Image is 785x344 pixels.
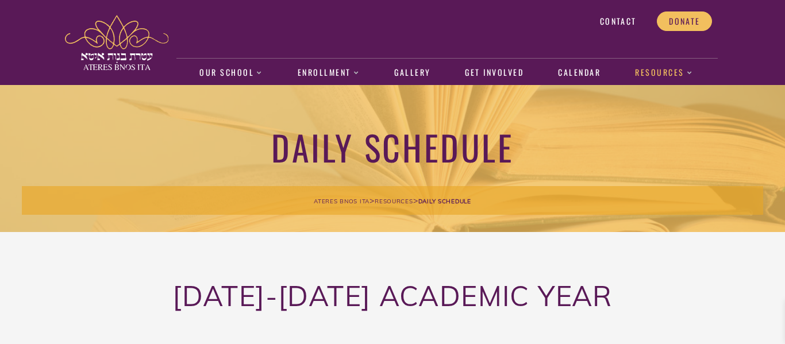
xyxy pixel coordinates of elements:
[314,198,370,205] span: Ateres Bnos Ita
[65,15,168,70] img: ateres
[657,11,712,31] a: Donate
[629,60,699,86] a: Resources
[375,195,413,206] a: Resources
[291,60,365,86] a: Enrollment
[22,278,763,337] h2: [DATE]-[DATE] Academic Year
[552,60,607,86] a: Calendar
[600,16,636,26] span: Contact
[314,195,370,206] a: Ateres Bnos Ita
[194,60,269,86] a: Our School
[22,186,763,215] div: > >
[669,16,700,26] span: Donate
[588,11,648,31] a: Contact
[375,198,413,205] span: Resources
[388,60,437,86] a: Gallery
[459,60,530,86] a: Get Involved
[22,125,763,168] h1: Daily Schedule
[418,198,471,205] span: Daily Schedule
